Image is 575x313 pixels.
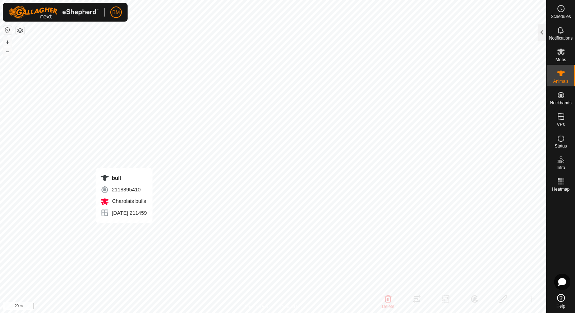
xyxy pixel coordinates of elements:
span: Status [555,144,567,148]
div: bull [100,174,147,182]
span: Infra [556,165,565,170]
span: Help [556,304,565,308]
button: – [3,47,12,56]
span: BM [112,9,120,16]
span: Charolais bulls [110,198,146,204]
button: Map Layers [16,26,24,35]
img: Gallagher Logo [9,6,98,19]
span: Animals [553,79,569,83]
a: Help [547,291,575,311]
button: + [3,38,12,46]
div: [DATE] 211459 [100,209,147,217]
span: Mobs [556,58,566,62]
div: 2118895410 [100,185,147,194]
span: VPs [557,122,565,127]
button: Reset Map [3,26,12,35]
a: Privacy Policy [245,304,272,310]
span: Notifications [549,36,572,40]
span: Schedules [551,14,571,19]
span: Neckbands [550,101,571,105]
span: Heatmap [552,187,570,191]
a: Contact Us [280,304,302,310]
